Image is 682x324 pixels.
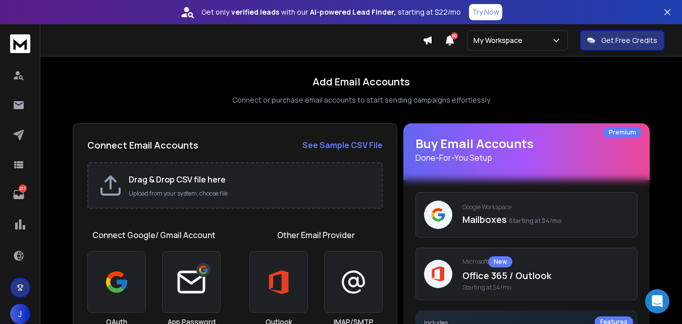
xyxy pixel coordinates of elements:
strong: AI-powered Lead Finder, [310,7,396,17]
h1: Other Email Provider [277,229,355,241]
span: Starting at $4/mo [509,216,562,225]
p: Done-For-You Setup [415,152,638,164]
p: Get Free Credits [601,35,657,45]
div: Premium [603,127,642,138]
h1: Connect Google/ Gmail Account [92,229,216,241]
strong: verified leads [231,7,279,17]
h1: Buy Email Accounts [415,135,638,164]
h2: Drag & Drop CSV file here [129,173,372,186]
button: J [10,304,30,324]
p: Mailboxes [462,212,629,226]
p: Get only with our starting at $22/mo [201,7,461,17]
div: Open Intercom Messenger [645,289,669,313]
p: Try Now [472,7,499,17]
a: 217 [9,184,29,205]
span: Starting at $4/mo [462,284,629,292]
div: New [488,256,512,267]
span: 50 [451,32,458,39]
h2: Connect Email Accounts [87,138,198,152]
p: Google Workspace [462,203,629,211]
p: Office 365 / Outlook [462,268,629,283]
p: My Workspace [474,35,527,45]
button: Get Free Credits [580,30,664,51]
button: Try Now [469,4,502,20]
h1: Add Email Accounts [312,75,410,89]
img: logo [10,34,30,53]
p: Microsoft [462,256,629,267]
p: Upload from your system, choose file [129,190,372,198]
a: See Sample CSV File [302,139,383,151]
p: 217 [19,184,27,193]
p: Connect or purchase email accounts to start sending campaigns effortlessly [232,95,490,105]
